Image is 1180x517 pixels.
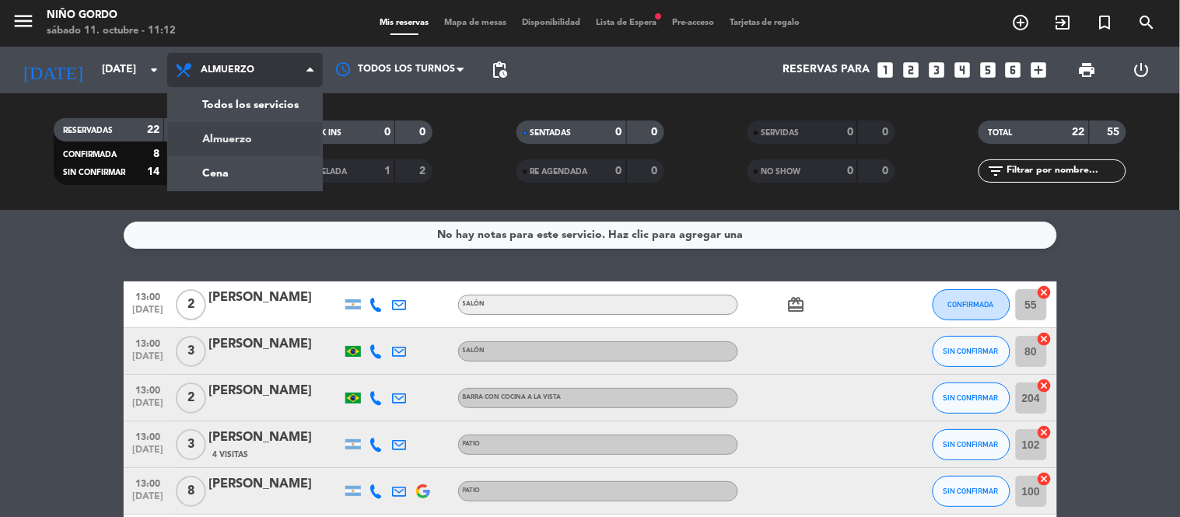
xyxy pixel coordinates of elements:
[1096,13,1115,32] i: turned_in_not
[129,334,168,351] span: 13:00
[933,289,1010,320] button: CONFIRMADA
[209,288,341,308] div: [PERSON_NAME]
[1029,60,1049,80] i: add_box
[986,162,1005,180] i: filter_list
[213,449,249,461] span: 4 Visitas
[1108,127,1123,138] strong: 55
[168,122,322,156] a: Almuerzo
[762,168,801,176] span: NO SHOW
[463,301,485,307] span: SALÓN
[787,295,806,314] i: card_giftcard
[463,348,485,354] span: SALÓN
[209,428,341,448] div: [PERSON_NAME]
[1037,331,1052,347] i: cancel
[616,166,622,176] strong: 0
[875,60,895,80] i: looks_one
[944,347,999,355] span: SIN CONFIRMAR
[514,19,588,27] span: Disponibilidad
[63,127,113,134] span: RESERVADAS
[463,394,562,400] span: BARRA CON COCINA A LA VISTA
[1003,60,1024,80] i: looks_6
[384,166,390,176] strong: 1
[147,166,159,177] strong: 14
[1012,13,1031,32] i: add_circle_outline
[129,305,168,323] span: [DATE]
[1138,13,1157,32] i: search
[1115,47,1168,93] div: LOG OUT
[176,289,206,320] span: 2
[882,166,891,176] strong: 0
[588,19,664,27] span: Lista de Espera
[490,61,509,79] span: pending_actions
[1037,378,1052,393] i: cancel
[145,61,163,79] i: arrow_drop_down
[176,429,206,460] span: 3
[933,383,1010,414] button: SIN CONFIRMAR
[1054,13,1073,32] i: exit_to_app
[153,148,159,159] strong: 8
[530,168,588,176] span: RE AGENDADA
[651,127,660,138] strong: 0
[978,60,998,80] i: looks_5
[420,166,429,176] strong: 2
[176,383,206,414] span: 2
[129,351,168,369] span: [DATE]
[722,19,808,27] span: Tarjetas de regalo
[530,129,572,137] span: SENTADAS
[420,127,429,138] strong: 0
[847,166,853,176] strong: 0
[933,336,1010,367] button: SIN CONFIRMAR
[176,336,206,367] span: 3
[209,334,341,355] div: [PERSON_NAME]
[372,19,436,27] span: Mis reservas
[762,129,800,137] span: SERVIDAS
[129,287,168,305] span: 13:00
[129,427,168,445] span: 13:00
[47,8,176,23] div: Niño Gordo
[416,484,430,498] img: google-logo.png
[209,381,341,401] div: [PERSON_NAME]
[201,65,254,75] span: Almuerzo
[1005,162,1126,180] input: Filtrar por nombre...
[952,60,972,80] i: looks_4
[1132,61,1150,79] i: power_settings_new
[63,169,125,176] span: SIN CONFIRMAR
[664,19,722,27] span: Pre-acceso
[436,19,514,27] span: Mapa de mesas
[783,64,870,76] span: Reservas para
[933,476,1010,507] button: SIN CONFIRMAR
[176,476,206,507] span: 8
[209,474,341,494] div: [PERSON_NAME]
[944,487,999,495] span: SIN CONFIRMAR
[129,445,168,463] span: [DATE]
[1073,127,1085,138] strong: 22
[944,440,999,449] span: SIN CONFIRMAR
[653,12,663,21] span: fiber_manual_record
[12,53,94,87] i: [DATE]
[129,398,168,416] span: [DATE]
[1037,285,1052,300] i: cancel
[129,380,168,398] span: 13:00
[63,151,117,159] span: CONFIRMADA
[147,124,159,135] strong: 22
[948,300,994,309] span: CONFIRMADA
[1037,424,1052,440] i: cancel
[933,429,1010,460] button: SIN CONFIRMAR
[129,491,168,509] span: [DATE]
[168,156,322,190] a: Cena
[944,393,999,402] span: SIN CONFIRMAR
[299,168,347,176] span: CANCELADA
[12,9,35,33] i: menu
[616,127,622,138] strong: 0
[926,60,947,80] i: looks_3
[651,166,660,176] strong: 0
[988,129,1012,137] span: TOTAL
[463,487,481,494] span: PATIO
[129,473,168,491] span: 13:00
[463,441,481,447] span: PATIO
[437,226,743,244] div: No hay notas para este servicio. Haz clic para agregar una
[168,88,322,122] a: Todos los servicios
[384,127,390,138] strong: 0
[882,127,891,138] strong: 0
[847,127,853,138] strong: 0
